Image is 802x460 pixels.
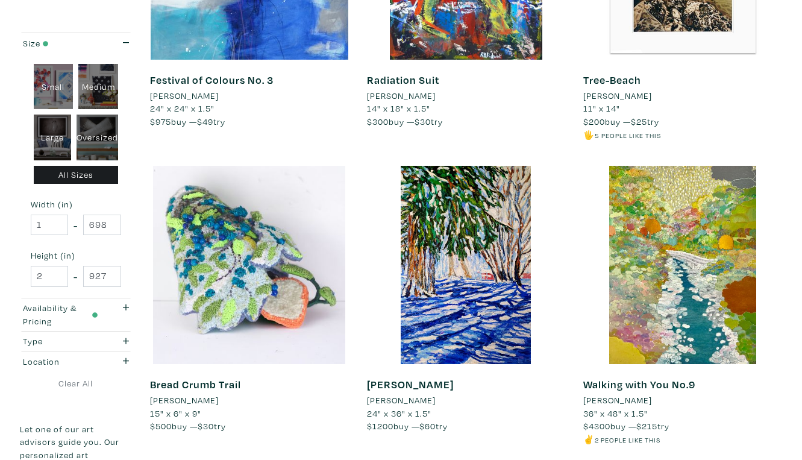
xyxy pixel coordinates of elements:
[20,332,132,351] button: Type
[583,394,652,407] li: [PERSON_NAME]
[150,420,226,432] span: buy — try
[367,89,436,102] li: [PERSON_NAME]
[367,116,443,127] span: buy — try
[23,355,98,368] div: Location
[367,420,393,432] span: $1200
[23,301,98,327] div: Availability & Pricing
[20,377,132,390] a: Clear All
[583,128,782,142] li: 🖐️
[150,420,172,432] span: $500
[415,116,431,127] span: $30
[583,420,669,432] span: buy — try
[367,420,448,432] span: buy — try
[150,89,219,102] li: [PERSON_NAME]
[150,102,215,114] span: 24" x 24" x 1.5"
[150,377,241,391] a: Bread Crumb Trail
[367,89,566,102] a: [PERSON_NAME]
[23,37,98,50] div: Size
[150,73,274,87] a: Festival of Colours No. 3
[367,394,566,407] a: [PERSON_NAME]
[419,420,436,432] span: $60
[198,420,214,432] span: $30
[77,115,118,160] div: Oversized
[367,73,439,87] a: Radiation Suit
[150,116,225,127] span: buy — try
[74,217,78,233] span: -
[367,377,454,391] a: [PERSON_NAME]
[31,200,121,209] small: Width (in)
[31,251,121,260] small: Height (in)
[20,33,132,53] button: Size
[583,89,782,102] a: [PERSON_NAME]
[583,73,641,87] a: Tree-Beach
[367,394,436,407] li: [PERSON_NAME]
[583,89,652,102] li: [PERSON_NAME]
[583,377,695,391] a: Walking with You No.9
[583,394,782,407] a: [PERSON_NAME]
[583,408,648,419] span: 36" x 48" x 1.5"
[34,166,119,184] div: All Sizes
[34,115,72,160] div: Large
[367,116,389,127] span: $300
[20,298,132,331] button: Availability & Pricing
[583,420,610,432] span: $4300
[595,131,661,140] small: 5 people like this
[23,335,98,348] div: Type
[631,116,647,127] span: $25
[74,268,78,285] span: -
[367,408,431,419] span: 24" x 36" x 1.5"
[78,64,118,110] div: Medium
[34,64,74,110] div: Small
[583,116,605,127] span: $200
[583,433,782,446] li: ✌️
[150,394,349,407] a: [PERSON_NAME]
[595,435,660,444] small: 2 people like this
[583,102,620,114] span: 11" x 14"
[150,89,349,102] a: [PERSON_NAME]
[150,394,219,407] li: [PERSON_NAME]
[367,102,430,114] span: 14" x 18" x 1.5"
[20,351,132,371] button: Location
[150,408,201,419] span: 15" x 6" x 9"
[636,420,657,432] span: $215
[583,116,659,127] span: buy — try
[197,116,213,127] span: $49
[150,116,171,127] span: $975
